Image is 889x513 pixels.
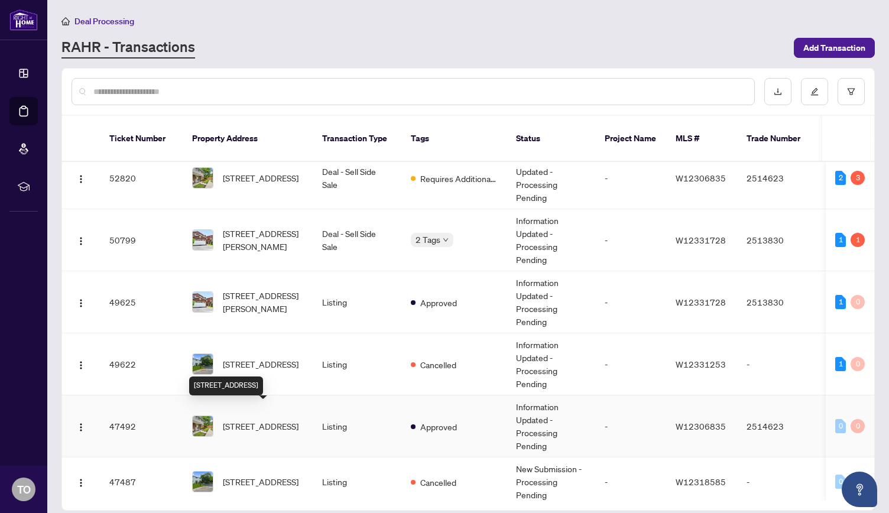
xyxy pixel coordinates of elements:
[835,357,846,371] div: 1
[737,395,820,457] td: 2514623
[737,147,820,209] td: 2514623
[764,78,791,105] button: download
[595,209,666,271] td: -
[676,173,726,183] span: W12306835
[851,295,865,309] div: 0
[61,37,195,59] a: RAHR - Transactions
[223,420,299,433] span: [STREET_ADDRESS]
[507,271,595,333] td: Information Updated - Processing Pending
[803,38,865,57] span: Add Transaction
[313,147,401,209] td: Deal - Sell Side Sale
[420,358,456,371] span: Cancelled
[223,475,299,488] span: [STREET_ADDRESS]
[313,395,401,457] td: Listing
[313,333,401,395] td: Listing
[223,358,299,371] span: [STREET_ADDRESS]
[223,227,303,253] span: [STREET_ADDRESS][PERSON_NAME]
[416,233,440,246] span: 2 Tags
[76,298,86,308] img: Logo
[76,423,86,432] img: Logo
[313,116,401,162] th: Transaction Type
[72,355,90,374] button: Logo
[100,271,183,333] td: 49625
[443,237,449,243] span: down
[72,472,90,491] button: Logo
[847,87,855,96] span: filter
[193,292,213,312] img: thumbnail-img
[595,271,666,333] td: -
[774,87,782,96] span: download
[100,147,183,209] td: 52820
[507,457,595,506] td: New Submission - Processing Pending
[737,271,820,333] td: 2513830
[595,457,666,506] td: -
[193,472,213,492] img: thumbnail-img
[676,421,726,431] span: W12306835
[737,116,820,162] th: Trade Number
[72,417,90,436] button: Logo
[193,354,213,374] img: thumbnail-img
[193,168,213,188] img: thumbnail-img
[313,271,401,333] td: Listing
[313,457,401,506] td: Listing
[193,230,213,250] img: thumbnail-img
[810,87,819,96] span: edit
[835,233,846,247] div: 1
[676,476,726,487] span: W12318585
[676,235,726,245] span: W12331728
[72,293,90,311] button: Logo
[507,209,595,271] td: Information Updated - Processing Pending
[420,296,457,309] span: Approved
[76,174,86,184] img: Logo
[842,472,877,507] button: Open asap
[737,333,820,395] td: -
[100,209,183,271] td: 50799
[223,171,299,184] span: [STREET_ADDRESS]
[189,376,263,395] div: [STREET_ADDRESS]
[835,419,846,433] div: 0
[676,359,726,369] span: W12331253
[76,361,86,370] img: Logo
[801,78,828,105] button: edit
[76,478,86,488] img: Logo
[17,481,31,498] span: TO
[794,38,875,58] button: Add Transaction
[676,297,726,307] span: W12331728
[835,475,846,489] div: 0
[838,78,865,105] button: filter
[193,416,213,436] img: thumbnail-img
[100,395,183,457] td: 47492
[420,420,457,433] span: Approved
[9,9,38,31] img: logo
[420,476,456,489] span: Cancelled
[74,16,134,27] span: Deal Processing
[666,116,737,162] th: MLS #
[737,209,820,271] td: 2513830
[223,289,303,315] span: [STREET_ADDRESS][PERSON_NAME]
[595,395,666,457] td: -
[507,147,595,209] td: Information Updated - Processing Pending
[313,209,401,271] td: Deal - Sell Side Sale
[72,230,90,249] button: Logo
[595,147,666,209] td: -
[100,457,183,506] td: 47487
[420,172,497,185] span: Requires Additional Docs
[507,395,595,457] td: Information Updated - Processing Pending
[595,333,666,395] td: -
[851,357,865,371] div: 0
[835,171,846,185] div: 2
[401,116,507,162] th: Tags
[76,236,86,246] img: Logo
[100,333,183,395] td: 49622
[851,171,865,185] div: 3
[61,17,70,25] span: home
[737,457,820,506] td: -
[851,233,865,247] div: 1
[851,419,865,433] div: 0
[507,333,595,395] td: Information Updated - Processing Pending
[595,116,666,162] th: Project Name
[100,116,183,162] th: Ticket Number
[507,116,595,162] th: Status
[72,168,90,187] button: Logo
[183,116,313,162] th: Property Address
